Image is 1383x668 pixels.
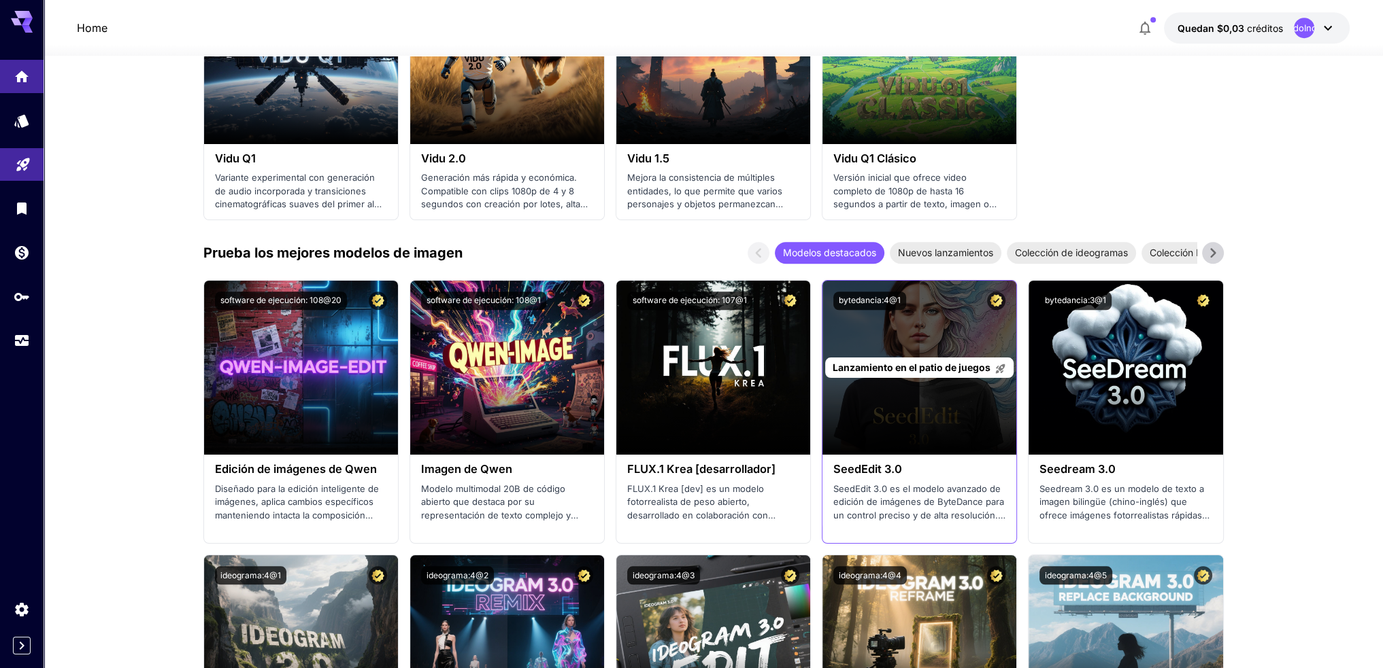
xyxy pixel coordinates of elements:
font: Vidu 1.5 [627,152,669,165]
font: IndefinidoIndefinido [1262,22,1346,33]
font: SeedEdit 3.0 es el modelo avanzado de edición de imágenes de ByteDance para un control preciso y ... [833,483,1005,574]
font: Seedream 3.0 [1039,462,1116,476]
button: Modelo certificado: examinado para garantizar el mejor rendimiento e incluye una licencia comercial. [987,292,1005,310]
font: ideograma:4@3 [633,570,695,580]
button: ideograma:4@5 [1039,566,1112,584]
img: alt [616,281,810,455]
font: Modelo multimodal 20B de código abierto que destaca por su representación de texto complejo y edi... [421,483,578,534]
div: Ajustes [14,601,30,618]
button: ideograma:4@2 [421,566,494,584]
button: ideograma:4@4 [833,566,907,584]
div: Claves API [14,288,30,305]
div: Uso [14,332,30,349]
div: Patio de juegos [15,155,31,172]
button: ideograma:4@1 [215,566,286,584]
button: Modelo certificado: examinado para garantizar el mejor rendimiento e incluye una licencia comercial. [369,566,387,584]
div: Nuevos lanzamientos [890,242,1001,264]
button: Expand sidebar [13,637,31,654]
button: Modelo certificado: examinado para garantizar el mejor rendimiento e incluye una licencia comercial. [1194,566,1212,584]
div: Modelos [14,112,30,129]
button: Modelo certificado: examinado para garantizar el mejor rendimiento e incluye una licencia comercial. [575,292,593,310]
button: Modelo certificado: examinado para garantizar el mejor rendimiento e incluye una licencia comercial. [1194,292,1212,310]
font: ideograma:4@4 [839,570,901,580]
div: Hogar [14,67,30,84]
button: bytedancia:3@1 [1039,292,1112,310]
div: Colección FLUX [1142,242,1229,264]
font: Imagen de Qwen [421,462,512,476]
font: software de ejecución: 107@1 [633,295,747,305]
font: bytedancia:3@1 [1045,295,1106,305]
img: alt [204,281,398,455]
button: Modelo certificado: examinado para garantizar el mejor rendimiento e incluye una licencia comercial. [781,566,799,584]
font: Quedan $0,03 [1178,22,1244,34]
font: Diseñado para la edición inteligente de imágenes, aplica cambios específicos manteniendo intacta ... [215,483,379,561]
font: software de ejecución: 108@20 [220,295,341,305]
font: Vidu Q1 [215,152,256,165]
button: Modelo certificado: examinado para garantizar el mejor rendimiento e incluye una licencia comercial. [575,566,593,584]
font: Prueba los mejores modelos de imagen [203,245,463,261]
font: ideograma:4@2 [427,570,488,580]
button: Modelo certificado: examinado para garantizar el mejor rendimiento e incluye una licencia comercial. [781,292,799,310]
button: Modelo certificado: examinado para garantizar el mejor rendimiento e incluye una licencia comercial. [369,292,387,310]
font: bytedancia:4@1 [839,295,901,305]
img: alt [410,281,604,455]
div: $0.0329 [1178,21,1283,35]
font: Lanzamiento en el patio de juegos [833,362,990,373]
font: ideograma:4@1 [220,570,281,580]
a: Home [77,20,107,36]
font: créditos [1247,22,1283,34]
font: Vidu 2.0 [421,152,466,165]
font: ideograma:4@5 [1045,570,1107,580]
button: Modelo certificado: examinado para garantizar el mejor rendimiento e incluye una licencia comercial. [987,566,1005,584]
font: Variante experimental con generación de audio incorporada y transiciones cinematográficas suaves ... [215,172,382,223]
div: Biblioteca [14,200,30,217]
font: Colección de ideogramas [1015,247,1128,258]
font: Mejora la consistencia de múltiples entidades, lo que permite que varios personajes y objetos per... [627,172,784,236]
font: software de ejecución: 108@1 [427,295,541,305]
font: Colección FLUX [1150,247,1220,258]
button: bytedancia:4@1 [833,292,906,310]
img: alt [1029,281,1222,455]
font: Versión inicial que ofrece video completo de 1080p de hasta 16 segundos a partir de texto, imagen... [833,172,997,236]
div: Colección de ideogramas [1007,242,1136,264]
button: $0.0329IndefinidoIndefinido [1164,12,1350,43]
font: FLUX.1 Krea [dev] es un modelo fotorrealista de peso abierto, desarrollado en colaboración con [P... [627,483,782,587]
button: software de ejecución: 107@1 [627,292,752,310]
font: SeedEdit 3.0 [833,462,902,476]
font: Edición de imágenes de Qwen [215,462,377,476]
button: ideograma:4@3 [627,566,700,584]
div: Billetera [14,244,30,261]
div: Modelos destacados [775,242,884,264]
font: Modelos destacados [783,247,876,258]
font: Seedream 3.0 es un modelo de texto a imagen bilingüe (chino-inglés) que ofrece imágenes fotorreal... [1039,483,1210,574]
font: FLUX.1 Krea [desarrollador] [627,462,776,476]
font: Generación más rápida y económica. Compatible con clips 1080p de 4 y 8 segundos con creación por ... [421,172,588,236]
button: software de ejecución: 108@20 [215,292,347,310]
nav: migaja de pan [77,20,107,36]
a: Lanzamiento en el patio de juegos [825,357,1014,379]
button: software de ejecución: 108@1 [421,292,546,310]
font: Nuevos lanzamientos [898,247,993,258]
font: Vidu Q1 Clásico [833,152,916,165]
